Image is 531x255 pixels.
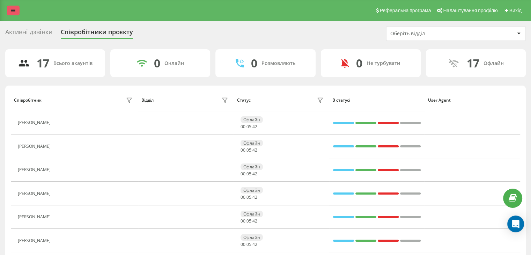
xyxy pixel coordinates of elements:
[241,211,263,217] div: Офлайн
[251,57,257,70] div: 0
[241,163,263,170] div: Офлайн
[18,144,52,149] div: [PERSON_NAME]
[246,124,251,130] span: 05
[261,60,295,66] div: Розмовляють
[507,216,524,232] div: Open Intercom Messenger
[252,218,257,224] span: 42
[241,219,257,224] div: : :
[141,98,154,103] div: Відділ
[252,171,257,177] span: 42
[18,191,52,196] div: [PERSON_NAME]
[18,214,52,219] div: [PERSON_NAME]
[241,172,257,176] div: : :
[241,140,263,146] div: Офлайн
[246,218,251,224] span: 05
[241,241,245,247] span: 00
[241,242,257,247] div: : :
[252,194,257,200] span: 42
[61,28,133,39] div: Співробітники проєкту
[18,167,52,172] div: [PERSON_NAME]
[241,171,245,177] span: 00
[252,124,257,130] span: 42
[5,28,52,39] div: Активні дзвінки
[252,147,257,153] span: 42
[241,147,245,153] span: 00
[154,57,160,70] div: 0
[246,241,251,247] span: 05
[246,194,251,200] span: 05
[246,171,251,177] span: 05
[241,234,263,241] div: Офлайн
[466,57,479,70] div: 17
[164,60,184,66] div: Онлайн
[18,120,52,125] div: [PERSON_NAME]
[332,98,421,103] div: В статусі
[246,147,251,153] span: 05
[509,8,522,13] span: Вихід
[237,98,251,103] div: Статус
[252,241,257,247] span: 42
[380,8,431,13] span: Реферальна програма
[241,116,263,123] div: Офлайн
[241,187,263,194] div: Офлайн
[241,218,245,224] span: 00
[14,98,42,103] div: Співробітник
[241,195,257,200] div: : :
[390,31,474,37] div: Оберіть відділ
[241,148,257,153] div: : :
[428,98,517,103] div: User Agent
[53,60,93,66] div: Всього акаунтів
[37,57,49,70] div: 17
[241,124,245,130] span: 00
[356,57,362,70] div: 0
[367,60,400,66] div: Не турбувати
[241,124,257,129] div: : :
[241,194,245,200] span: 00
[18,238,52,243] div: [PERSON_NAME]
[443,8,497,13] span: Налаштування профілю
[483,60,503,66] div: Офлайн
